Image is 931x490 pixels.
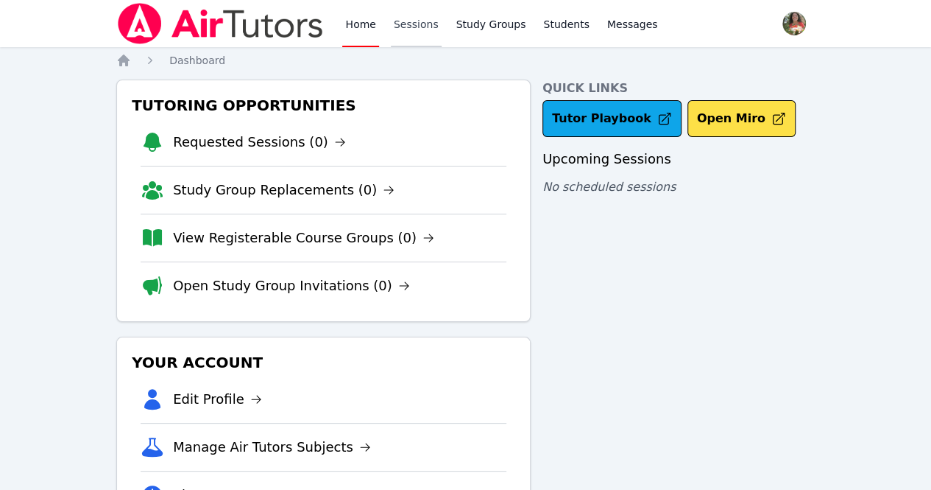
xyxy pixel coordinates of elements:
button: Open Miro [687,100,796,137]
a: Edit Profile [173,389,262,410]
a: View Registerable Course Groups (0) [173,228,434,248]
h3: Upcoming Sessions [542,149,815,169]
a: Tutor Playbook [542,100,682,137]
img: Air Tutors [116,3,325,44]
span: No scheduled sessions [542,180,676,194]
a: Open Study Group Invitations (0) [173,276,410,296]
a: Requested Sessions (0) [173,132,346,153]
span: Dashboard [169,55,225,66]
a: Dashboard [169,53,225,68]
a: Manage Air Tutors Subjects [173,437,371,458]
nav: Breadcrumb [116,53,815,68]
h3: Your Account [129,349,518,376]
span: Messages [607,17,658,32]
h4: Quick Links [542,80,815,97]
a: Study Group Replacements (0) [173,180,394,200]
h3: Tutoring Opportunities [129,92,518,119]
